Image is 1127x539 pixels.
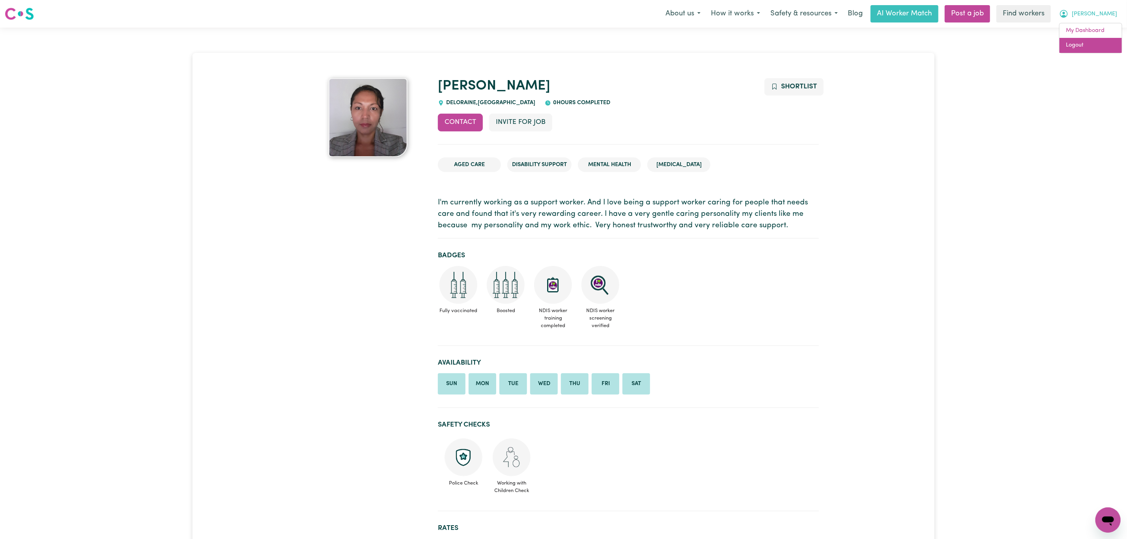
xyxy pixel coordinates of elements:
a: Post a job [945,5,990,22]
span: 0 hours completed [551,100,610,106]
a: My Dashboard [1060,23,1122,38]
h2: Safety Checks [438,421,819,429]
a: Logout [1060,38,1122,53]
span: Boosted [485,304,526,318]
a: AI Worker Match [871,5,938,22]
button: Invite for Job [489,114,552,131]
li: Aged Care [438,157,501,172]
div: My Account [1059,23,1122,53]
button: About us [660,6,706,22]
button: How it works [706,6,765,22]
h2: Badges [438,251,819,260]
span: [PERSON_NAME] [1072,10,1117,19]
li: Available on Monday [469,373,496,395]
li: [MEDICAL_DATA] [647,157,710,172]
img: CS Academy: Introduction to NDIS Worker Training course completed [534,266,572,304]
a: Evelyn's profile picture' [308,78,428,157]
li: Available on Saturday [622,373,650,395]
p: I'm currently working as a support worker. And I love being a support worker caring for people th... [438,197,819,231]
a: Find workers [996,5,1051,22]
li: Available on Thursday [561,373,589,395]
li: Available on Sunday [438,373,465,395]
button: My Account [1054,6,1122,22]
button: Contact [438,114,483,131]
img: Police check [445,438,482,476]
span: Fully vaccinated [438,304,479,318]
li: Available on Wednesday [530,373,558,395]
h2: Rates [438,524,819,532]
button: Safety & resources [765,6,843,22]
a: Blog [843,5,867,22]
img: Evelyn [329,78,407,157]
a: [PERSON_NAME] [438,79,550,93]
span: NDIS worker screening verified [580,304,621,333]
li: Available on Friday [592,373,619,395]
span: Working with Children Check [492,476,531,494]
span: Police Check [444,476,483,487]
img: Careseekers logo [5,7,34,21]
span: DELORAINE , [GEOGRAPHIC_DATA] [444,100,535,106]
li: Disability Support [507,157,572,172]
h2: Availability [438,359,819,367]
iframe: Button to launch messaging window, conversation in progress [1095,507,1121,533]
img: NDIS Worker Screening Verified [581,266,619,304]
a: Careseekers logo [5,5,34,23]
button: Add to shortlist [764,78,824,95]
img: Care and support worker has received booster dose of COVID-19 vaccination [487,266,525,304]
img: Working with children check [493,438,531,476]
img: Care and support worker has received 2 doses of COVID-19 vaccine [439,266,477,304]
span: NDIS worker training completed [533,304,574,333]
li: Mental Health [578,157,641,172]
li: Available on Tuesday [499,373,527,395]
span: Shortlist [781,83,817,90]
